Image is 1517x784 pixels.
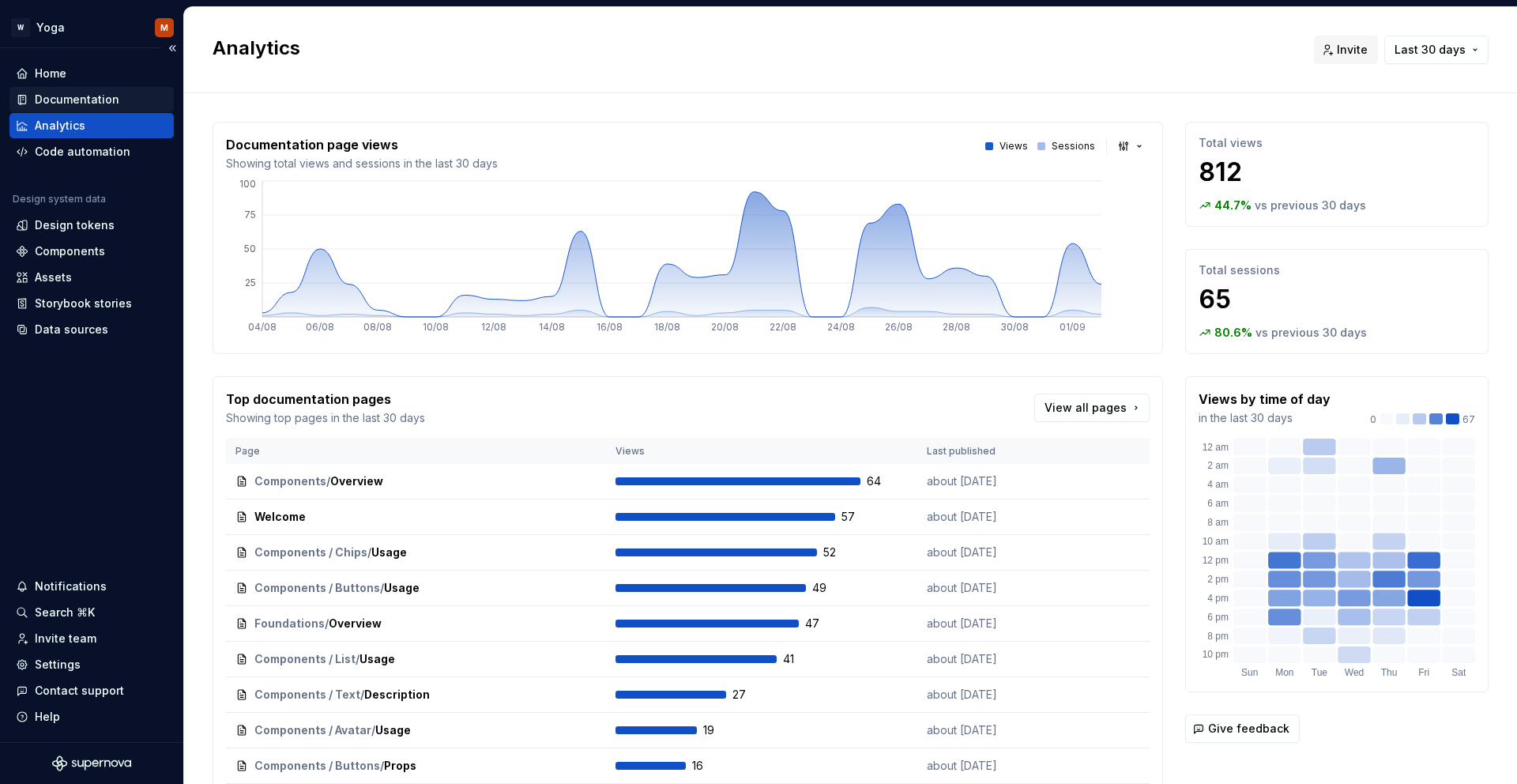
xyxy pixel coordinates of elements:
p: Total sessions [1199,262,1475,278]
a: Design tokens [9,213,174,238]
button: Notifications [9,574,174,599]
a: Invite team [9,626,174,651]
tspan: 75 [244,209,256,220]
button: WYogaM [3,10,180,44]
p: Sessions [1052,140,1095,153]
div: Data sources [35,322,108,337]
span: Components / List [254,651,356,667]
text: Mon [1275,667,1293,678]
span: Usage [384,580,420,596]
span: 52 [823,545,864,560]
p: Showing top pages in the last 30 days [226,410,425,426]
tspan: 28/08 [943,321,970,333]
span: 64 [867,473,908,489]
button: Contact support [9,678,174,703]
a: Home [9,61,174,86]
tspan: 24/08 [827,321,855,333]
span: Invite [1337,42,1368,58]
div: Help [35,709,60,725]
div: Yoga [36,20,65,36]
a: Code automation [9,139,174,164]
div: Design system data [13,193,106,205]
text: 10 pm [1203,649,1229,660]
div: Components [35,243,105,259]
text: Tue [1312,667,1328,678]
p: about [DATE] [927,509,1045,525]
span: 16 [692,758,733,774]
span: / [326,473,330,489]
div: Invite team [35,631,96,646]
text: Wed [1345,667,1364,678]
div: Assets [35,269,72,285]
tspan: 100 [239,178,256,190]
span: Components / Text [254,687,360,703]
tspan: 20/08 [711,321,739,333]
a: Supernova Logo [52,756,131,771]
span: Last 30 days [1395,42,1466,58]
span: Usage [371,545,407,560]
tspan: 22/08 [770,321,796,333]
p: about [DATE] [927,616,1045,631]
p: Views by time of day [1199,390,1331,409]
span: Components [254,473,326,489]
a: Documentation [9,87,174,112]
span: View all pages [1045,400,1127,416]
tspan: 25 [245,277,256,288]
text: 4 am [1207,479,1229,490]
text: 10 am [1203,536,1229,547]
p: 812 [1199,156,1475,188]
button: Search ⌘K [9,600,174,625]
span: Components / Chips [254,545,367,560]
a: Assets [9,265,174,290]
span: Overview [329,616,382,631]
text: 6 pm [1207,612,1229,623]
p: about [DATE] [927,687,1045,703]
p: 80.6 % [1214,325,1252,341]
div: Documentation [35,92,119,107]
th: Views [606,439,917,464]
text: Sat [1451,667,1466,678]
text: Thu [1381,667,1398,678]
tspan: 50 [244,243,256,254]
text: 4 pm [1207,593,1229,604]
text: Sun [1241,667,1258,678]
p: vs previous 30 days [1255,325,1367,341]
div: Storybook stories [35,296,132,311]
h2: Analytics [213,36,1295,61]
a: Analytics [9,113,174,138]
div: Contact support [35,683,124,699]
tspan: 14/08 [539,321,565,333]
button: Invite [1314,36,1378,64]
div: Analytics [35,118,85,134]
tspan: 04/08 [248,321,277,333]
tspan: 26/08 [885,321,913,333]
tspan: 01/09 [1060,321,1086,333]
span: 49 [812,580,853,596]
tspan: 18/08 [654,321,680,333]
p: 44.7 % [1214,198,1252,213]
span: Usage [375,722,411,738]
span: Foundations [254,616,325,631]
p: about [DATE] [927,758,1045,774]
div: Home [35,66,66,81]
span: 41 [783,651,824,667]
p: Showing total views and sessions in the last 30 days [226,156,498,171]
th: Page [226,439,606,464]
button: Last 30 days [1384,36,1489,64]
a: Storybook stories [9,291,174,316]
text: 6 am [1207,498,1229,509]
a: Data sources [9,317,174,342]
span: Components / Buttons [254,758,380,774]
th: Last published [917,439,1055,464]
button: Collapse sidebar [161,37,183,59]
span: / [367,545,371,560]
p: Documentation page views [226,135,498,154]
div: W [11,18,30,37]
a: Components [9,239,174,264]
tspan: 16/08 [597,321,623,333]
span: Components / Avatar [254,722,371,738]
button: Give feedback [1185,714,1300,743]
tspan: 30/08 [1000,321,1029,333]
span: 27 [732,687,774,703]
p: about [DATE] [927,651,1045,667]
